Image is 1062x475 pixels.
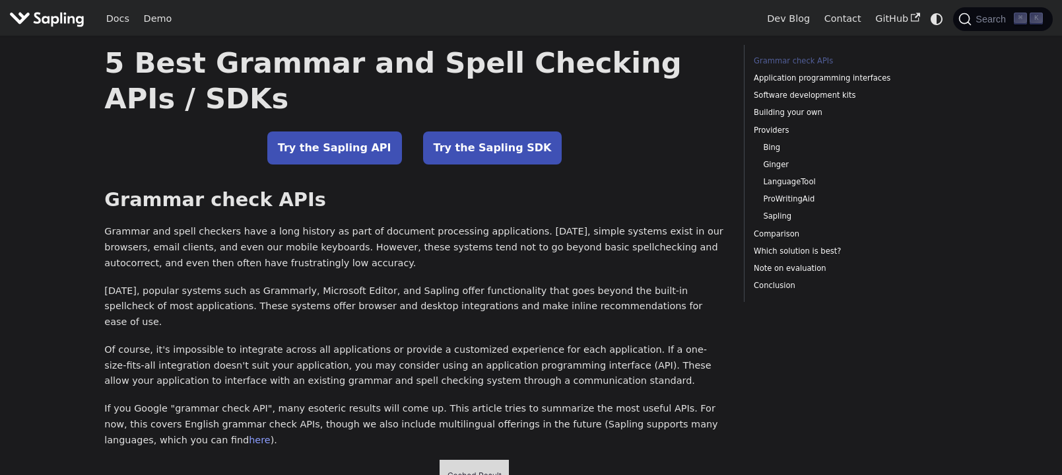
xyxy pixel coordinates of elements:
a: Application programming interfaces [754,72,933,85]
h1: 5 Best Grammar and Spell Checking APIs / SDKs [104,45,725,116]
p: If you Google "grammar check API", many esoteric results will come up. This article tries to summ... [104,401,725,448]
a: LanguageTool [763,176,928,188]
a: Demo [137,9,179,29]
a: Docs [99,9,137,29]
a: Sapling [763,210,928,223]
p: Of course, it's impossible to integrate across all applications or provide a customized experienc... [104,342,725,389]
h2: Grammar check APIs [104,188,725,212]
a: Building your own [754,106,933,119]
button: Switch between dark and light mode (currently system mode) [927,9,946,28]
a: GitHub [868,9,927,29]
span: Search [972,14,1014,24]
a: Grammar check APIs [754,55,933,67]
img: Sapling.ai [9,9,84,28]
a: ProWritingAid [763,193,928,205]
a: Ginger [763,159,928,171]
a: Comparison [754,228,933,240]
kbd: K [1030,13,1043,24]
a: Sapling.ai [9,9,89,28]
p: [DATE], popular systems such as Grammarly, Microsoft Editor, and Sapling offer functionality that... [104,283,725,330]
a: Note on evaluation [754,262,933,275]
a: Contact [817,9,869,29]
kbd: ⌘ [1014,13,1027,24]
button: Search (Command+K) [953,7,1052,31]
a: Conclusion [754,279,933,292]
a: here [249,435,270,445]
a: Dev Blog [760,9,816,29]
p: Grammar and spell checkers have a long history as part of document processing applications. [DATE... [104,224,725,271]
a: Try the Sapling SDK [423,131,562,164]
a: Which solution is best? [754,245,933,258]
a: Providers [754,124,933,137]
a: Bing [763,141,928,154]
a: Try the Sapling API [267,131,402,164]
a: Software development kits [754,89,933,102]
